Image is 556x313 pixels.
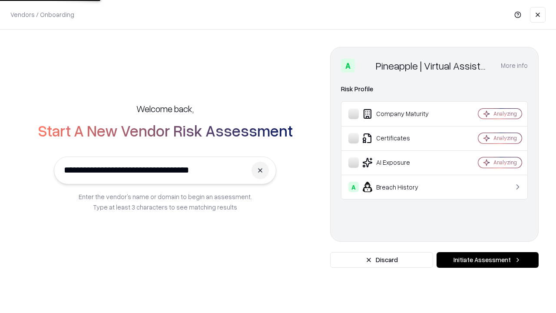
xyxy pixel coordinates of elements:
[348,182,452,192] div: Breach History
[10,10,74,19] p: Vendors / Onboarding
[341,84,528,94] div: Risk Profile
[437,252,539,268] button: Initiate Assessment
[136,103,194,115] h5: Welcome back,
[376,59,490,73] div: Pineapple | Virtual Assistant Agency
[358,59,372,73] img: Pineapple | Virtual Assistant Agency
[330,252,433,268] button: Discard
[38,122,293,139] h2: Start A New Vendor Risk Assessment
[348,133,452,143] div: Certificates
[79,191,252,212] p: Enter the vendor’s name or domain to begin an assessment. Type at least 3 characters to see match...
[348,109,452,119] div: Company Maturity
[348,182,359,192] div: A
[493,159,517,166] div: Analyzing
[493,110,517,117] div: Analyzing
[348,157,452,168] div: AI Exposure
[493,134,517,142] div: Analyzing
[501,58,528,73] button: More info
[341,59,355,73] div: A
